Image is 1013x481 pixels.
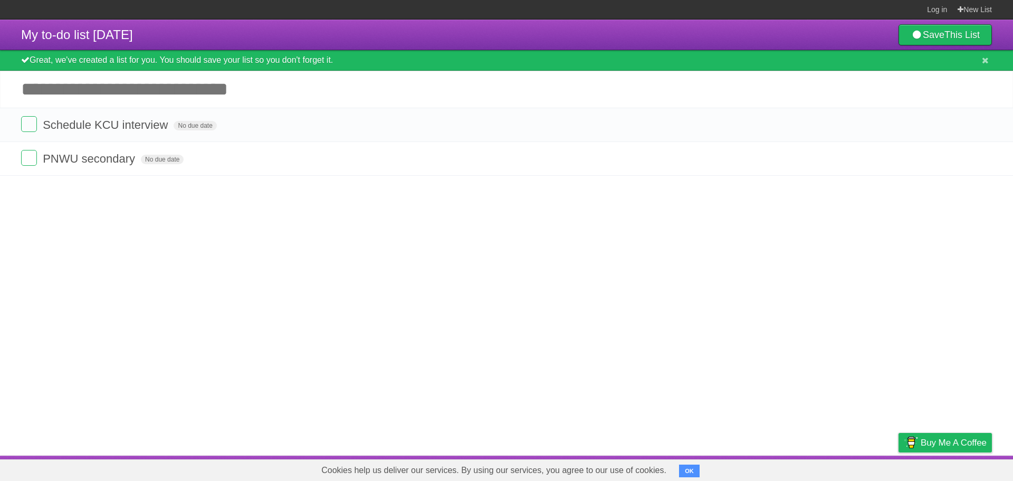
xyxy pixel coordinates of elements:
a: Terms [849,458,872,478]
span: No due date [141,155,184,164]
a: Suggest a feature [925,458,992,478]
span: My to-do list [DATE] [21,27,133,42]
a: Developers [793,458,836,478]
a: Privacy [885,458,912,478]
label: Done [21,116,37,132]
span: Buy me a coffee [921,433,987,452]
img: Buy me a coffee [904,433,918,451]
span: Cookies help us deliver our services. By using our services, you agree to our use of cookies. [311,460,677,481]
label: Done [21,150,37,166]
button: OK [679,465,700,477]
span: PNWU secondary [43,152,138,165]
span: No due date [174,121,216,130]
a: Buy me a coffee [899,433,992,452]
a: SaveThis List [899,24,992,45]
b: This List [944,30,980,40]
span: Schedule KCU interview [43,118,170,131]
a: About [758,458,780,478]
